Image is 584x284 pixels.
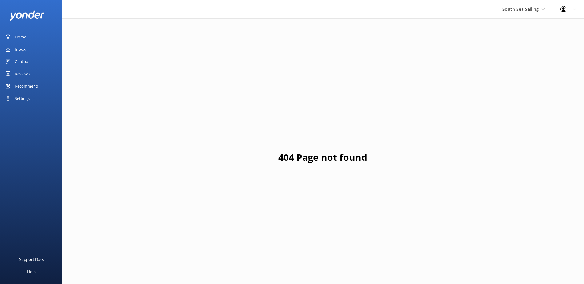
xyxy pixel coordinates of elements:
div: Recommend [15,80,38,92]
div: Inbox [15,43,26,55]
h1: 404 Page not found [278,150,367,165]
div: Reviews [15,68,30,80]
div: Help [27,266,36,278]
span: South Sea Sailing [502,6,539,12]
div: Home [15,31,26,43]
div: Chatbot [15,55,30,68]
div: Support Docs [19,253,44,266]
img: yonder-white-logo.png [9,10,45,21]
div: Settings [15,92,30,105]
